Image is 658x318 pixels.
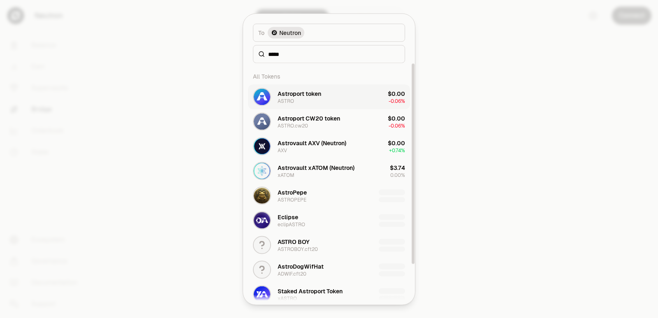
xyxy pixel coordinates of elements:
[248,257,410,282] button: AstroDogWifHatADWIF.cft20
[389,97,405,104] span: -0.06%
[248,282,410,306] button: xASTRO LogoStaked Astroport TokenxASTRO
[253,23,405,42] button: ToNeutron LogoNeutron
[278,163,354,172] div: Astrovault xATOM (Neutron)
[388,114,405,122] div: $0.00
[388,89,405,97] div: $0.00
[248,158,410,183] button: xATOM LogoAstrovault xATOM (Neutron)xATOM$3.740.00%
[278,221,305,227] div: eclipASTRO
[278,287,343,295] div: Staked Astroport Token
[389,122,405,129] span: -0.06%
[278,237,310,246] div: ASTRO BOY
[278,262,324,270] div: AstroDogWifHat
[278,122,308,129] div: ASTRO.cw20
[254,113,270,130] img: ASTRO.cw20 Logo
[248,134,410,158] button: AXV LogoAstrovault AXV (Neutron)AXV$0.00+0.74%
[248,84,410,109] button: ASTRO LogoAstroport tokenASTRO$0.00-0.06%
[272,30,277,35] img: Neutron Logo
[254,212,270,228] img: eclipASTRO Logo
[278,196,306,203] div: ASTROPEPE
[390,163,405,172] div: $3.74
[278,213,298,221] div: Eclipse
[254,286,270,302] img: xASTRO Logo
[278,188,307,196] div: AstroPepe
[254,138,270,154] img: AXV Logo
[278,270,306,277] div: ADWIF.cft20
[390,172,405,178] span: 0.00%
[278,97,294,104] div: ASTRO
[248,232,410,257] button: ASTRO BOYASTROBOY.cft20
[278,114,340,122] div: Astroport CW20 token
[248,183,410,208] button: ASTROPEPE LogoAstroPepeASTROPEPE
[278,246,318,252] div: ASTROBOY.cft20
[278,139,346,147] div: Astrovault AXV (Neutron)
[258,28,264,37] span: To
[254,187,270,204] img: ASTROPEPE Logo
[279,28,301,37] span: Neutron
[278,295,297,302] div: xASTRO
[388,139,405,147] div: $0.00
[278,89,321,97] div: Astroport token
[254,88,270,105] img: ASTRO Logo
[389,147,405,153] span: + 0.74%
[248,208,410,232] button: eclipASTRO LogoEclipseeclipASTRO
[278,172,294,178] div: xATOM
[248,68,410,84] div: All Tokens
[248,109,410,134] button: ASTRO.cw20 LogoAstroport CW20 tokenASTRO.cw20$0.00-0.06%
[278,147,287,153] div: AXV
[254,162,270,179] img: xATOM Logo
